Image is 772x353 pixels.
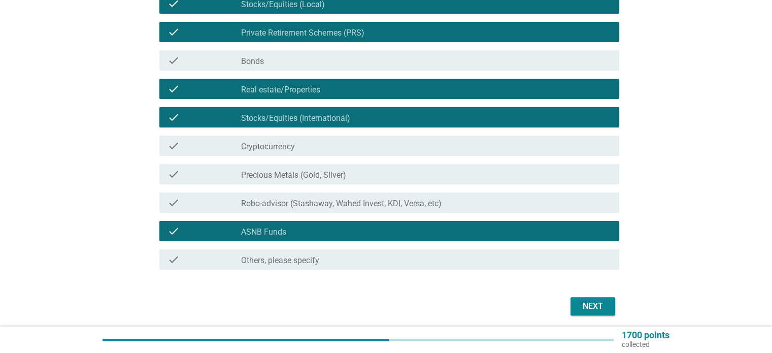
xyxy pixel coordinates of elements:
i: check [167,83,180,95]
label: Stocks/Equities (International) [241,113,350,123]
label: ASNB Funds [241,227,286,237]
p: collected [622,340,669,349]
i: check [167,225,180,237]
i: check [167,54,180,67]
p: 1700 points [622,331,669,340]
i: check [167,168,180,180]
i: check [167,26,180,38]
label: Real estate/Properties [241,85,320,95]
i: check [167,197,180,209]
label: Robo-advisor (Stashaway, Wahed Invest, KDI, Versa, etc) [241,199,442,209]
i: check [167,253,180,266]
label: Bonds [241,56,264,67]
i: check [167,111,180,123]
label: Others, please specify [241,255,319,266]
i: check [167,140,180,152]
label: Private Retirement Schemes (PRS) [241,28,364,38]
button: Next [570,297,615,315]
div: Next [579,300,607,312]
label: Cryptocurrency [241,142,295,152]
label: Precious Metals (Gold, Silver) [241,170,346,180]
